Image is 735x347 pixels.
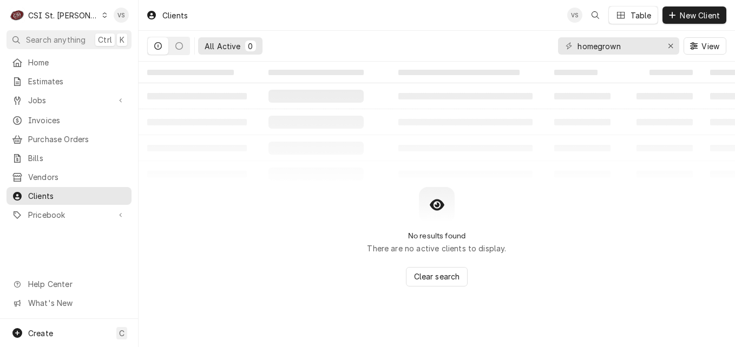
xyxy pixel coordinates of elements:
input: Keyword search [577,37,659,55]
span: ‌ [649,70,693,75]
div: CSI St. [PERSON_NAME] [28,10,99,21]
span: Invoices [28,115,126,126]
span: C [119,328,124,339]
button: Open search [587,6,604,24]
a: Clients [6,187,132,205]
span: Home [28,57,126,68]
span: Bills [28,152,126,164]
a: Home [6,54,132,71]
span: ‌ [554,70,598,75]
div: Vicky Stuesse's Avatar [567,8,582,23]
a: Invoices [6,111,132,129]
h2: No results found [408,231,466,241]
div: CSI St. Louis's Avatar [10,8,25,23]
button: Search anythingCtrlK [6,30,132,49]
a: Go to Pricebook [6,206,132,224]
div: VS [567,8,582,23]
span: What's New [28,297,125,309]
span: Pricebook [28,209,110,221]
span: Jobs [28,95,110,106]
span: Search anything [26,34,86,45]
div: VS [114,8,129,23]
button: Erase input [662,37,679,55]
table: All Active Clients List Loading [139,62,735,187]
span: Purchase Orders [28,134,126,145]
a: Purchase Orders [6,130,132,148]
a: Estimates [6,72,132,90]
div: C [10,8,25,23]
button: View [684,37,726,55]
button: Clear search [406,267,468,286]
span: K [120,34,124,45]
div: 0 [247,41,254,52]
span: View [699,41,721,52]
span: Create [28,329,53,338]
span: Help Center [28,278,125,290]
div: Table [631,10,652,21]
span: Ctrl [98,34,112,45]
div: Vicky Stuesse's Avatar [114,8,129,23]
span: New Client [678,10,722,21]
div: All Active [205,41,241,52]
a: Go to Help Center [6,275,132,293]
span: ‌ [268,70,364,75]
button: New Client [662,6,726,24]
span: Clear search [412,271,462,282]
span: Vendors [28,171,126,183]
a: Go to Jobs [6,91,132,109]
span: ‌ [398,70,520,75]
a: Vendors [6,168,132,186]
span: Estimates [28,76,126,87]
span: Clients [28,190,126,202]
p: There are no active clients to display. [367,243,506,254]
a: Bills [6,149,132,167]
span: ‌ [147,70,234,75]
a: Go to What's New [6,294,132,312]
